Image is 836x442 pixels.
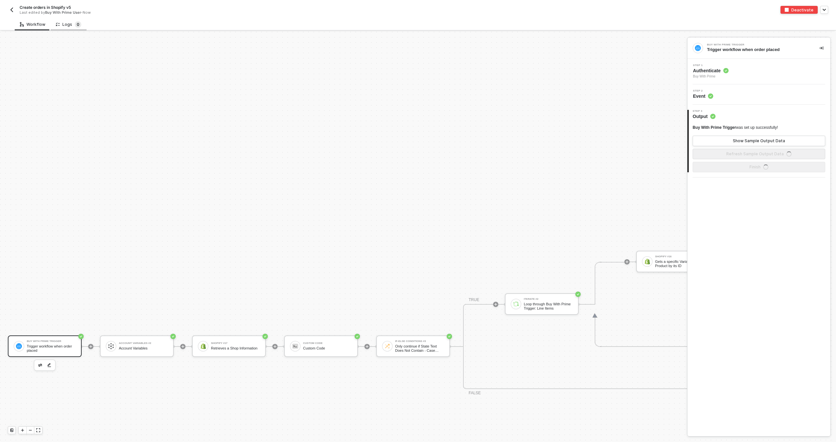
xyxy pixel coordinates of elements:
span: Step 2 [693,90,713,92]
div: Step 1Authenticate Buy With Prime [687,64,830,79]
span: icon-play [365,345,369,348]
img: back [9,7,14,12]
img: icon [108,343,114,349]
span: Buy With Prime User [45,10,81,15]
span: icon-play [21,428,24,432]
span: icon-success-page [78,334,84,339]
span: Output [693,113,715,120]
span: icon-collapse-right [819,46,823,50]
span: icon-success-page [447,334,452,339]
div: Buy With Prime Trigger [707,43,805,46]
span: Event [693,93,713,99]
img: icon [292,343,298,349]
div: Iterate #2 [524,298,573,300]
span: icon-success-page [263,334,268,339]
span: icon-play [181,345,185,348]
sup: 0 [75,21,81,28]
div: Trigger workflow when order placed [707,47,809,53]
img: icon [644,259,650,264]
div: Custom Code [303,342,352,345]
div: FALSE [469,390,481,396]
div: Gets a specific Variant of Product by its ID [655,260,704,268]
div: Last edited by - Now [20,10,403,15]
img: edit-cred [47,363,51,367]
img: icon [513,301,519,307]
span: icon-success-page [355,334,360,339]
div: Show Sample Output Data [733,138,785,144]
div: Custom Code [303,346,352,350]
div: TRUE [469,297,479,303]
img: icon [200,343,206,349]
div: Shopify #16 [655,255,704,258]
button: Finishicon-loader [693,162,825,172]
div: Deactivate [791,7,813,13]
span: icon-play [494,302,498,306]
span: Step 1 [693,64,729,67]
div: Logs [56,21,81,28]
span: Create orders in Shopify v5 [20,5,71,10]
span: icon-play [625,260,629,264]
img: deactivate [785,8,789,12]
span: Step 3 [693,110,715,112]
button: edit-cred [36,361,44,369]
button: Refresh Sample Output Dataicon-loader [693,149,825,159]
div: Trigger workflow when order placed [27,344,76,352]
div: Workflow [20,22,45,27]
button: deactivateDeactivate [780,6,818,14]
div: was set up successfully! [693,125,778,130]
span: icon-success-page [170,334,176,339]
div: Loop through Buy With Prime Trigger: Line Items [524,302,573,310]
img: icon [16,343,22,349]
div: Retrieves a Shop Information [211,346,260,350]
div: Account Variables [119,346,168,350]
button: Show Sample Output Data [693,136,825,146]
div: Account Variables #2 [119,342,168,345]
div: Shopify #17 [211,342,260,345]
button: back [8,6,16,14]
span: icon-success-page [575,292,581,297]
div: If-Else Conditions #3 [395,340,444,343]
img: integration-icon [695,45,701,51]
span: icon-expand [36,428,40,432]
span: icon-play [273,345,277,348]
button: edit-cred [45,361,53,369]
span: Buy With Prime Trigger [693,125,736,130]
span: icon-play [89,345,93,348]
div: Step 3Output Buy With Prime Triggerwas set up successfully!Show Sample Output DataRefresh Sample ... [687,110,830,172]
span: Authenticate [693,67,729,74]
img: icon [384,343,390,349]
span: icon-minus [28,428,32,432]
div: Only continue if State Text Does Not Contain - Case Sensitive CANCELLED [395,344,444,352]
div: Buy With Prime Trigger [27,340,76,343]
img: edit-cred [38,364,42,367]
span: Buy With Prime [693,74,729,79]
